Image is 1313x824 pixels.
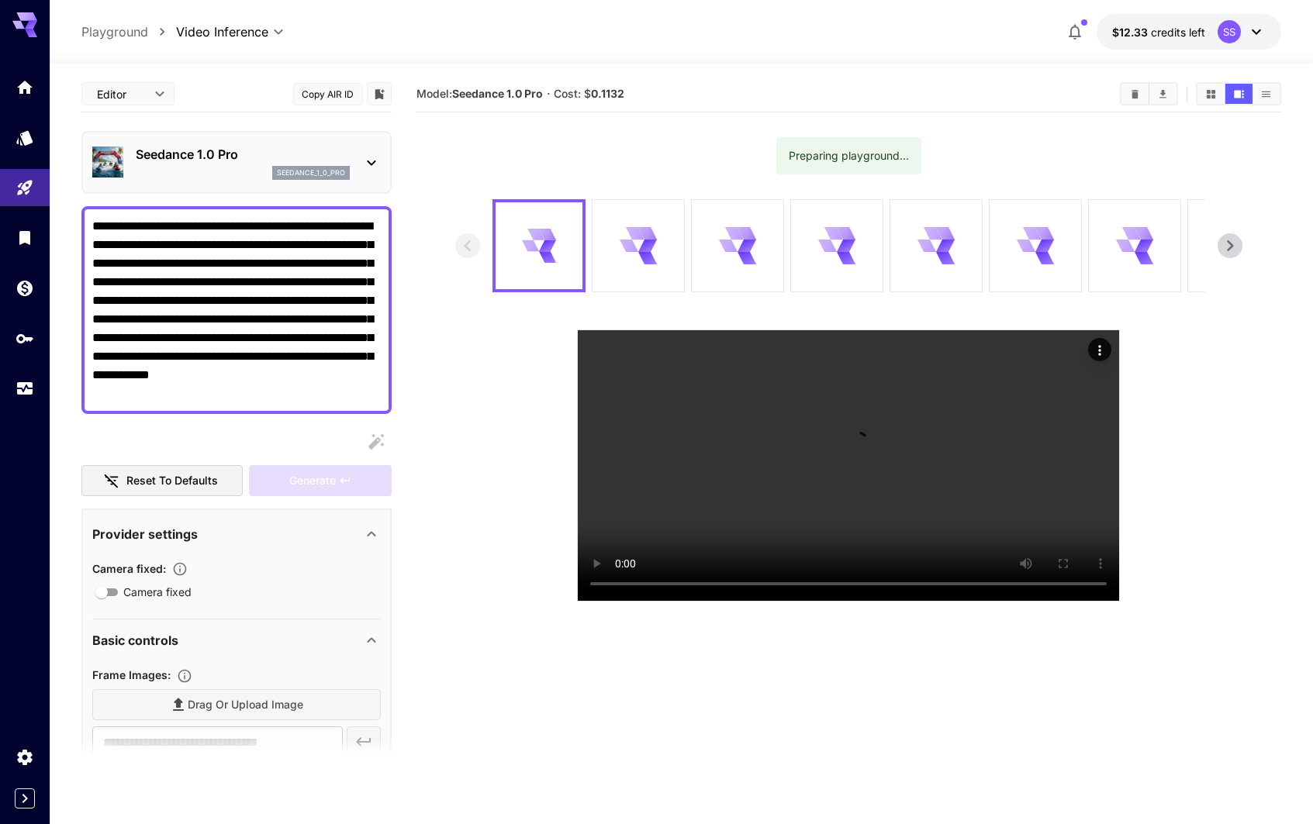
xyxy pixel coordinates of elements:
button: Expand sidebar [15,788,35,808]
div: Provider settings [92,515,381,553]
span: Camera fixed [123,584,192,600]
button: Show media in grid view [1197,84,1225,104]
div: Settings [16,747,34,767]
button: Add to library [372,84,386,103]
span: credits left [1151,26,1205,39]
span: Editor [97,86,145,102]
div: Home [16,78,34,97]
div: Library [16,228,34,247]
button: Show media in video view [1225,84,1253,104]
a: Playground [81,22,148,41]
p: Provider settings [92,525,198,543]
span: Camera fixed : [92,562,166,575]
p: seedance_1_0_pro [277,167,345,178]
div: Usage [16,379,34,398]
button: Show media in list view [1253,84,1280,104]
div: SS [1218,20,1241,43]
span: Video Inference [176,22,268,41]
span: Model: [416,87,543,100]
button: Upload frame images. [171,668,199,684]
p: · [547,84,551,103]
div: Basic controls [92,622,381,659]
b: 0.1132 [591,87,624,100]
div: Preparing playground... [789,142,909,170]
button: $12.33226SS [1097,14,1281,50]
span: $12.33 [1112,26,1151,39]
div: $12.33226 [1112,24,1205,40]
button: Reset to defaults [81,465,243,497]
p: Basic controls [92,631,178,650]
div: Playground [16,178,34,198]
div: Seedance 1.0 Proseedance_1_0_pro [92,139,381,186]
span: Frame Images : [92,668,171,681]
p: Seedance 1.0 Pro [136,145,350,164]
div: Wallet [16,278,34,298]
b: Seedance 1.0 Pro [452,87,543,100]
button: Download All [1149,84,1177,104]
button: Copy AIR ID [293,83,363,105]
button: Clear All [1121,84,1149,104]
div: Models [16,128,34,147]
div: Actions [1088,338,1111,361]
span: Cost: $ [554,87,624,100]
div: Show media in grid viewShow media in video viewShow media in list view [1196,82,1281,105]
div: Clear AllDownload All [1120,82,1178,105]
nav: breadcrumb [81,22,176,41]
div: API Keys [16,329,34,348]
